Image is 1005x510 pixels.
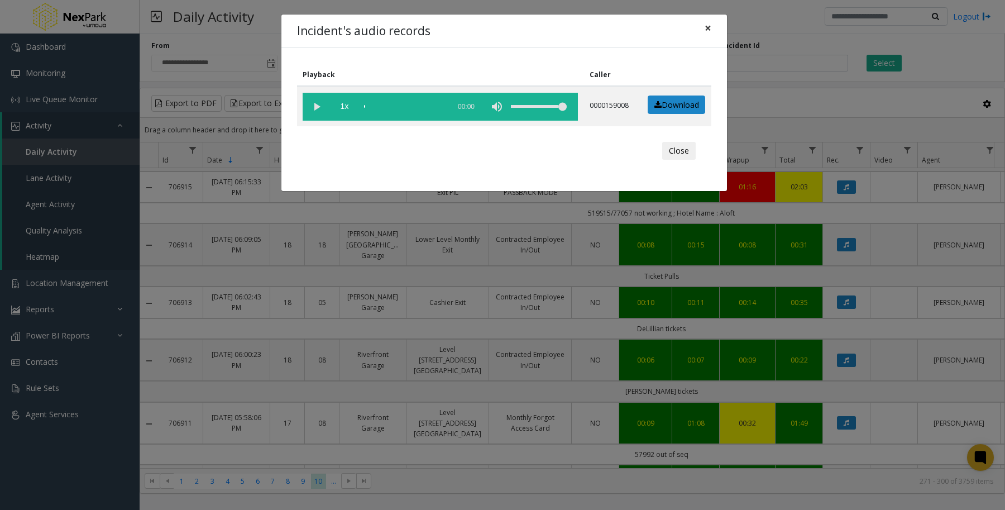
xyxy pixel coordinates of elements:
span: × [705,20,711,36]
a: Download [648,96,705,115]
th: Caller [584,64,638,86]
th: Playback [297,64,584,86]
button: Close [697,15,719,42]
span: playback speed button [331,93,358,121]
button: Close [662,142,696,160]
div: scrub bar [364,93,444,121]
p: 0000159008 [590,101,632,111]
h4: Incident's audio records [297,22,430,40]
div: volume level [511,93,567,121]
